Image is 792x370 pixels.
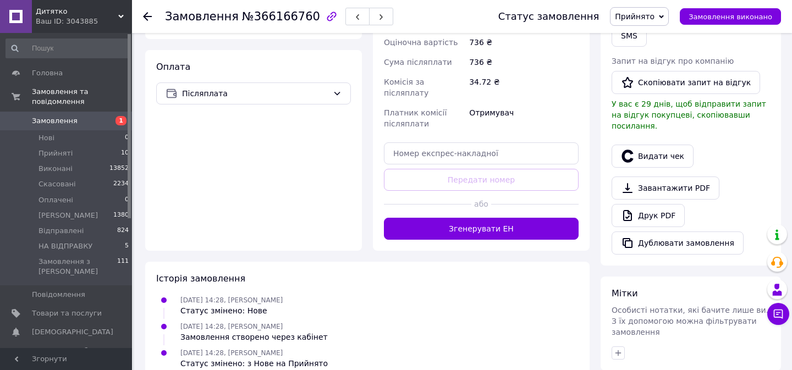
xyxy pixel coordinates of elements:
[180,296,283,304] span: [DATE] 14:28, [PERSON_NAME]
[38,226,84,236] span: Відправлені
[498,11,599,22] div: Статус замовлення
[384,218,579,240] button: Згенерувати ЕН
[121,148,129,158] span: 10
[467,32,581,52] div: 736 ₴
[467,52,581,72] div: 736 ₴
[612,176,719,200] a: Завантажити PDF
[38,179,76,189] span: Скасовані
[767,303,789,325] button: Чат з покупцем
[471,198,491,209] span: або
[5,38,130,58] input: Пошук
[32,116,78,126] span: Замовлення
[384,78,428,97] span: Комісія за післяплату
[384,142,579,164] input: Номер експрес-накладної
[612,231,744,255] button: Дублювати замовлення
[180,323,283,330] span: [DATE] 14:28, [PERSON_NAME]
[117,257,129,277] span: 111
[38,241,92,251] span: НА ВІДПРАВКУ
[125,195,129,205] span: 0
[38,133,54,143] span: Нові
[125,241,129,251] span: 5
[117,226,129,236] span: 824
[612,288,638,299] span: Мітки
[32,87,132,107] span: Замовлення та повідомлення
[116,116,127,125] span: 1
[36,16,132,26] div: Ваш ID: 3043885
[38,164,73,174] span: Виконані
[156,273,245,284] span: Історія замовлення
[467,103,581,134] div: Отримувач
[182,87,328,100] span: Післяплата
[113,211,129,220] span: 1380
[689,13,772,21] span: Замовлення виконано
[32,308,102,318] span: Товари та послуги
[125,133,129,143] span: 0
[384,38,458,47] span: Оціночна вартість
[32,290,85,300] span: Повідомлення
[612,25,647,47] button: SMS
[165,10,239,23] span: Замовлення
[467,72,581,103] div: 34.72 ₴
[242,10,320,23] span: №366166760
[612,145,694,168] button: Видати чек
[612,71,760,94] button: Скопіювати запит на відгук
[612,57,734,65] span: Запит на відгук про компанію
[38,195,73,205] span: Оплачені
[180,349,283,357] span: [DATE] 14:28, [PERSON_NAME]
[180,358,328,369] div: Статус змінено: з Нове на Прийнято
[180,305,283,316] div: Статус змінено: Нове
[38,148,73,158] span: Прийняті
[32,327,113,337] span: [DEMOGRAPHIC_DATA]
[32,346,102,366] span: Показники роботи компанії
[32,68,63,78] span: Головна
[38,211,98,220] span: [PERSON_NAME]
[113,179,129,189] span: 2234
[384,108,447,128] span: Платник комісії післяплати
[180,332,328,343] div: Замовлення створено через кабінет
[109,164,129,174] span: 13852
[612,100,766,130] span: У вас є 29 днів, щоб відправити запит на відгук покупцеві, скопіювавши посилання.
[38,257,117,277] span: Замовлення з [PERSON_NAME]
[384,58,452,67] span: Сума післяплати
[143,11,152,22] div: Повернутися назад
[36,7,118,16] span: Дитятко
[680,8,781,25] button: Замовлення виконано
[612,204,685,227] a: Друк PDF
[156,62,190,72] span: Оплата
[615,12,654,21] span: Прийнято
[612,306,768,336] span: Особисті нотатки, які бачите лише ви. З їх допомогою можна фільтрувати замовлення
